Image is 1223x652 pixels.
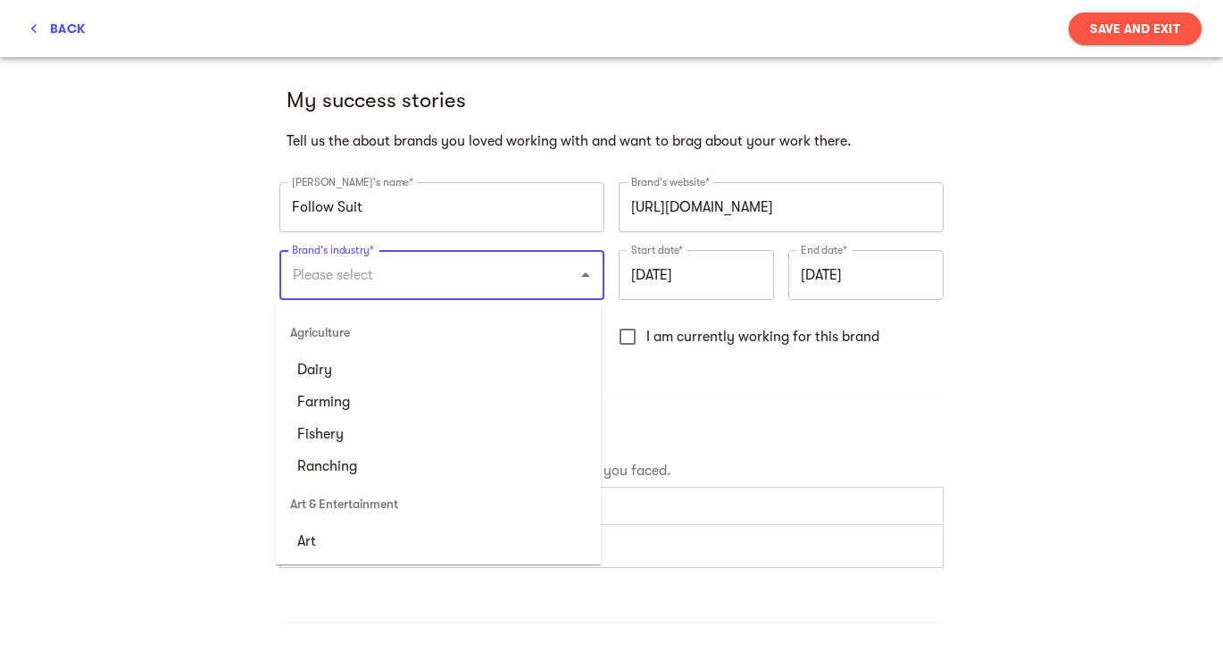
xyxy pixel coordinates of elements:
[1090,18,1180,39] span: Save and Exit
[276,482,601,525] div: Art & Entertainment
[276,311,601,354] div: Agriculture
[1069,13,1202,45] button: Save and Exit
[276,386,601,418] li: Farming
[287,258,546,292] input: Please select
[29,18,85,39] span: back
[279,182,604,232] input: Brand's name*
[646,326,879,347] span: I am currently working for this brand
[276,418,601,450] li: Fishery
[573,263,598,288] button: Close
[21,13,92,45] button: back
[276,354,601,386] li: Dairy
[279,460,944,481] p: Tell us about the project and the unique challenges you faced.
[276,450,601,482] li: Ranching
[276,525,601,557] li: Art
[276,557,601,589] li: Books & Literature
[279,424,944,453] h5: Challenge
[287,86,936,114] h5: My success stories
[287,129,936,154] h6: Tell us the about brands you loved working with and want to brag about your work there.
